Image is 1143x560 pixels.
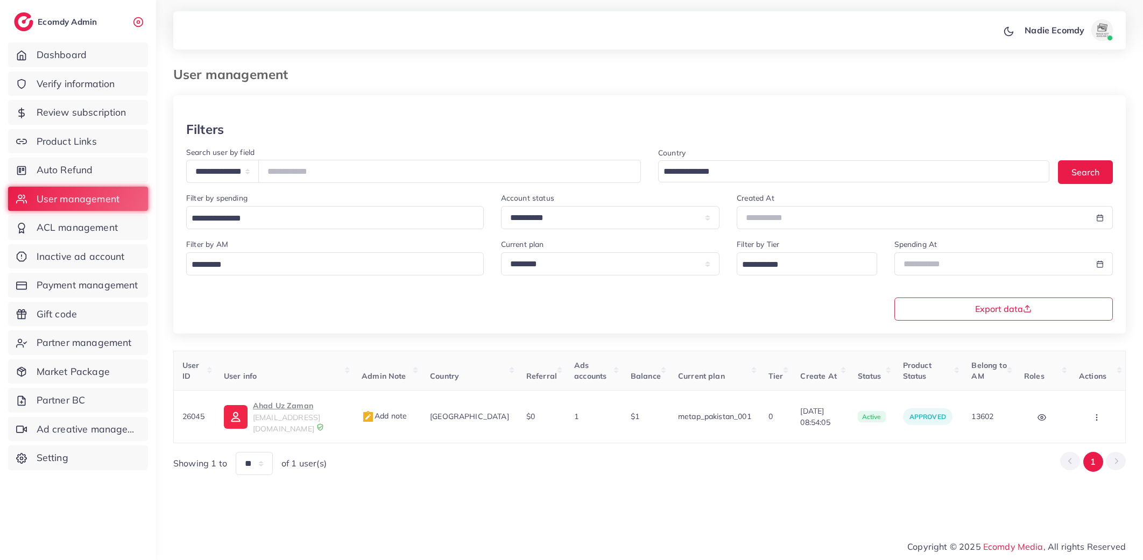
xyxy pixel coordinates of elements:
span: User management [37,192,119,206]
h3: User management [173,67,297,82]
a: Gift code [8,302,148,327]
span: Market Package [37,365,110,379]
span: Setting [37,451,68,465]
span: Gift code [37,307,77,321]
span: Partner management [37,336,132,350]
span: metap_pakistan_001 [678,412,751,421]
span: Balance [631,371,661,381]
a: Ecomdy Media [983,541,1043,552]
img: 9CAL8B2pu8EFxCJHYAAAAldEVYdGRhdGU6Y3JlYXRlADIwMjItMTItMDlUMDQ6NTg6MzkrMDA6MDBXSlgLAAAAJXRFWHRkYXR... [316,423,324,431]
a: Partner management [8,330,148,355]
a: Setting [8,445,148,470]
span: 13602 [971,412,993,421]
img: logo [14,12,33,31]
a: logoEcomdy Admin [14,12,100,31]
span: active [858,411,886,423]
input: Search for option [188,210,470,227]
span: Review subscription [37,105,126,119]
span: Export data [975,304,1032,313]
span: Verify information [37,77,115,91]
span: Dashboard [37,48,87,62]
a: Ad creative management [8,417,148,442]
span: Add note [362,411,407,421]
span: [EMAIL_ADDRESS][DOMAIN_NAME] [253,413,320,433]
span: $1 [631,412,639,421]
label: Current plan [501,239,544,250]
a: Review subscription [8,100,148,125]
span: approved [909,413,946,421]
span: Partner BC [37,393,86,407]
input: Search for option [660,164,1035,180]
a: Auto Refund [8,158,148,182]
span: Product Links [37,134,97,148]
span: Create At [800,371,836,381]
span: , All rights Reserved [1043,540,1126,553]
span: ACL management [37,221,118,235]
label: Spending At [894,239,937,250]
span: User ID [182,360,200,381]
input: Search for option [738,257,863,273]
span: Copyright © 2025 [907,540,1126,553]
span: Showing 1 to [173,457,227,470]
label: Country [658,147,686,158]
span: User info [224,371,257,381]
span: 26045 [182,412,204,421]
a: Payment management [8,273,148,297]
p: Nadie Ecomdy [1025,24,1084,37]
p: Ahad Uz Zaman [253,399,344,412]
span: Roles [1024,371,1045,381]
a: Ahad Uz Zaman[EMAIL_ADDRESS][DOMAIN_NAME] [224,399,344,434]
div: Search for option [737,252,877,275]
div: Search for option [186,252,484,275]
ul: Pagination [1060,452,1126,472]
img: ic-user-info.36bf1079.svg [224,405,248,429]
a: Partner BC [8,388,148,413]
span: [GEOGRAPHIC_DATA] [430,412,509,421]
a: Dashboard [8,42,148,67]
span: Payment management [37,278,138,292]
span: Belong to AM [971,360,1006,381]
span: of 1 user(s) [281,457,327,470]
button: Search [1058,160,1113,183]
span: 1 [574,412,578,421]
a: User management [8,187,148,211]
label: Filter by Tier [737,239,779,250]
a: Market Package [8,359,148,384]
img: admin_note.cdd0b510.svg [362,410,375,423]
a: Product Links [8,129,148,154]
div: Search for option [658,160,1049,182]
span: Admin Note [362,371,406,381]
span: Auto Refund [37,163,93,177]
span: Country [430,371,459,381]
h3: Filters [186,122,224,137]
span: 0 [768,412,773,421]
span: $0 [526,412,535,421]
span: Tier [768,371,784,381]
a: Verify information [8,72,148,96]
button: Go to page 1 [1083,452,1103,472]
span: Product Status [903,360,932,381]
a: Nadie Ecomdyavatar [1019,19,1117,41]
span: [DATE] 08:54:05 [800,406,840,428]
span: Ads accounts [574,360,606,381]
span: Current plan [678,371,725,381]
span: Actions [1079,371,1106,381]
label: Filter by spending [186,193,248,203]
label: Created At [737,193,774,203]
label: Filter by AM [186,239,228,250]
div: Search for option [186,206,484,229]
label: Account status [501,193,554,203]
h2: Ecomdy Admin [38,17,100,27]
span: Ad creative management [37,422,140,436]
a: Inactive ad account [8,244,148,269]
a: ACL management [8,215,148,240]
span: Inactive ad account [37,250,125,264]
input: Search for option [188,257,470,273]
img: avatar [1091,19,1113,41]
label: Search user by field [186,147,255,158]
span: Referral [526,371,557,381]
button: Export data [894,297,1113,321]
span: Status [858,371,881,381]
